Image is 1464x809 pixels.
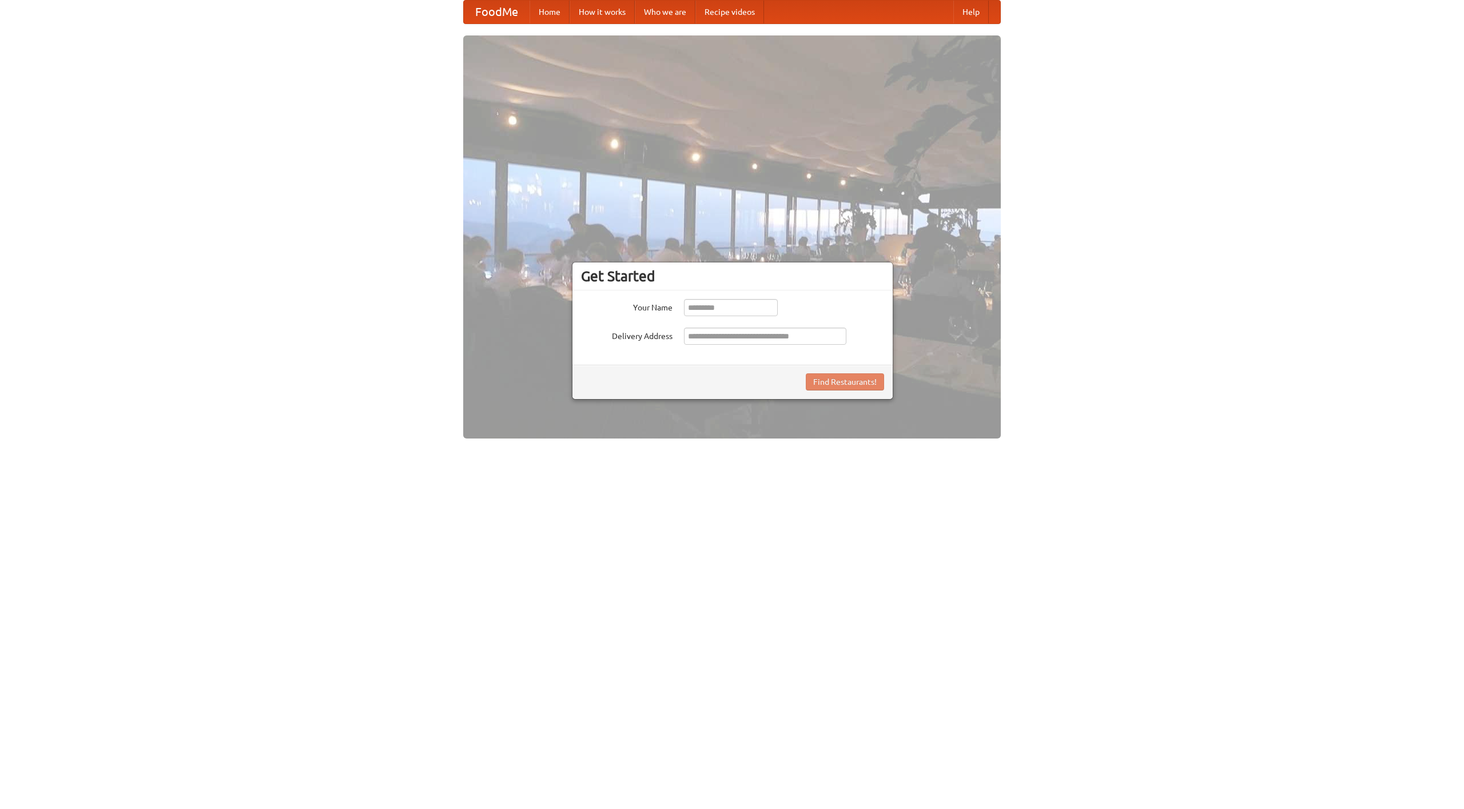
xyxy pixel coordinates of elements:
a: Who we are [635,1,695,23]
a: How it works [570,1,635,23]
h3: Get Started [581,268,884,285]
label: Your Name [581,299,673,313]
a: FoodMe [464,1,530,23]
a: Recipe videos [695,1,764,23]
button: Find Restaurants! [806,373,884,390]
a: Help [953,1,989,23]
label: Delivery Address [581,328,673,342]
a: Home [530,1,570,23]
